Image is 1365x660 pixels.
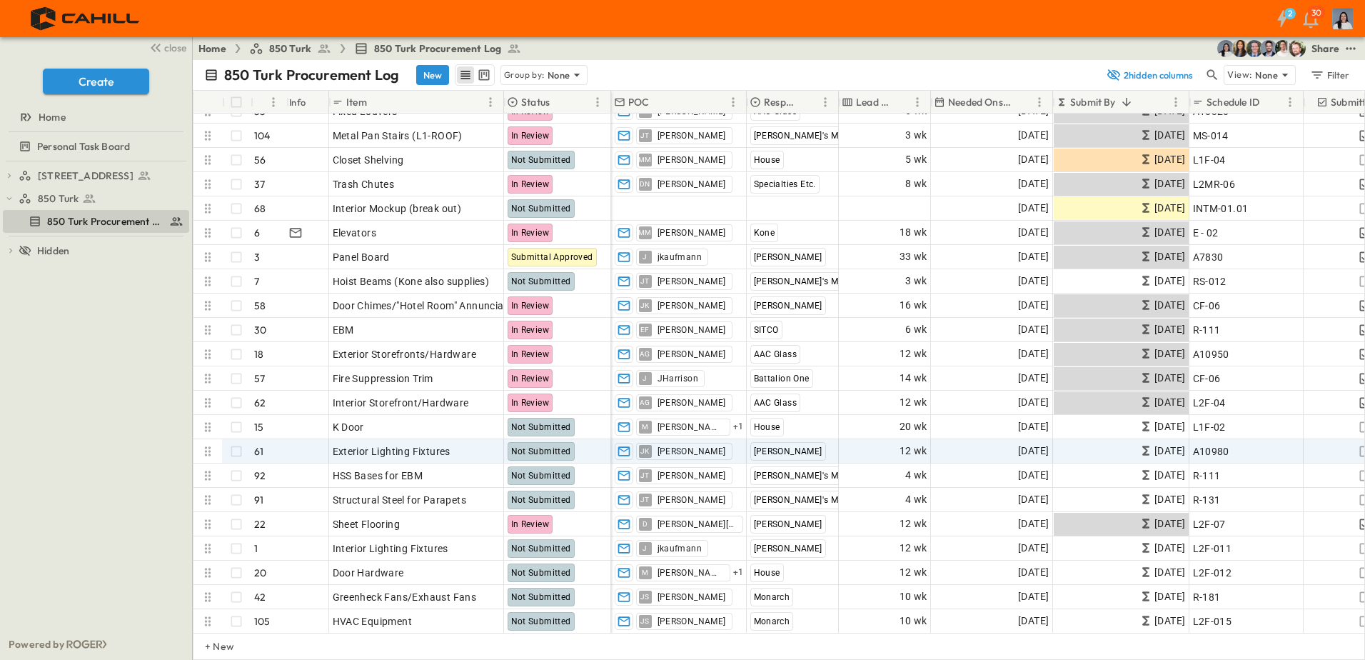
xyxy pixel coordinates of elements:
[3,164,189,187] div: [STREET_ADDRESS]test
[754,495,859,505] span: [PERSON_NAME]'s Metals
[205,639,213,654] p: + New
[1098,65,1201,85] button: 2hidden columns
[548,68,570,82] p: None
[254,250,260,264] p: 3
[1231,40,1249,57] img: Kim Bowen (kbowen@cahill-sf.com)
[37,244,69,258] span: Hidden
[511,131,550,141] span: In Review
[1288,8,1292,19] h6: 2
[658,470,726,481] span: [PERSON_NAME]
[900,297,927,314] span: 16 wk
[754,276,859,286] span: [PERSON_NAME]'s Metals
[1193,541,1232,556] span: L2F-011
[1193,493,1221,507] span: R-131
[333,493,467,507] span: Structural Steel for Parapets
[658,373,699,384] span: JHarrison
[640,354,650,354] span: AG
[511,471,571,481] span: Not Submitted
[511,398,550,408] span: In Review
[1154,200,1185,216] span: [DATE]
[1018,297,1049,314] span: [DATE]
[628,95,650,109] p: POC
[1119,94,1134,110] button: Sort
[43,69,149,94] button: Create
[1154,321,1185,338] span: [DATE]
[333,566,404,580] span: Door Hardware
[905,127,927,144] span: 3 wk
[1018,419,1049,435] span: [DATE]
[900,224,927,241] span: 18 wk
[254,347,263,361] p: 18
[638,159,652,160] span: MM
[1289,40,1306,57] img: Daniel Esposito (desposito@cahill-sf.com)
[754,131,859,141] span: [PERSON_NAME]'s Metals
[1193,590,1221,604] span: R-181
[354,41,521,56] a: 850 Turk Procurement Log
[374,41,501,56] span: 850 Turk Procurement Log
[333,420,364,434] span: K Door
[289,82,306,122] div: Info
[333,226,377,240] span: Elevators
[640,499,650,500] span: JT
[1018,613,1049,629] span: [DATE]
[1262,94,1278,110] button: Sort
[1193,323,1221,337] span: R-111
[900,419,927,435] span: 20 wk
[1274,40,1291,57] img: Kyle Baltes (kbaltes@cahill-sf.com)
[900,564,927,581] span: 12 wk
[658,179,726,190] span: [PERSON_NAME]
[658,397,726,409] span: [PERSON_NAME]
[1207,95,1259,109] p: Schedule ID
[1193,129,1229,143] span: MS-014
[511,616,571,626] span: Not Submitted
[254,614,271,629] p: 105
[254,469,266,483] p: 92
[1018,346,1049,362] span: [DATE]
[511,592,571,602] span: Not Submitted
[47,214,163,229] span: 850 Turk Procurement Log
[333,517,401,531] span: Sheet Flooring
[198,41,530,56] nav: breadcrumbs
[254,444,263,459] p: 61
[333,590,477,604] span: Greenheck Fans/Exhaust Fans
[254,226,260,240] p: 6
[1193,517,1226,531] span: L2F-07
[754,544,822,554] span: [PERSON_NAME]
[900,516,927,532] span: 12 wk
[905,491,927,508] span: 4 wk
[640,184,650,184] span: DN
[254,201,266,216] p: 68
[370,94,386,110] button: Sort
[511,204,571,214] span: Not Submitted
[1031,94,1048,111] button: Menu
[1154,540,1185,556] span: [DATE]
[17,4,155,34] img: 4f72bfc4efa7236828875bac24094a5ddb05241e32d018417354e964050affa1.png
[1018,564,1049,581] span: [DATE]
[658,227,726,239] span: [PERSON_NAME]
[1018,443,1049,459] span: [DATE]
[1193,274,1227,289] span: RS-012
[1193,614,1232,629] span: L2F-015
[754,228,775,238] span: Kone
[1154,151,1185,168] span: [DATE]
[143,37,189,57] button: close
[1018,151,1049,168] span: [DATE]
[553,94,568,110] button: Sort
[333,323,354,337] span: EBM
[3,135,189,158] div: Personal Task Boardtest
[754,446,822,456] span: [PERSON_NAME]
[333,250,390,264] span: Panel Board
[254,420,263,434] p: 15
[658,349,726,360] span: [PERSON_NAME]
[198,41,226,56] a: Home
[1311,41,1339,56] div: Share
[1311,7,1321,19] p: 30
[905,151,927,168] span: 5 wk
[19,189,186,209] a: 850 Turk
[1193,226,1219,240] span: E - 02
[754,106,797,116] span: AAC Glass
[511,179,550,189] span: In Review
[817,94,834,111] button: Menu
